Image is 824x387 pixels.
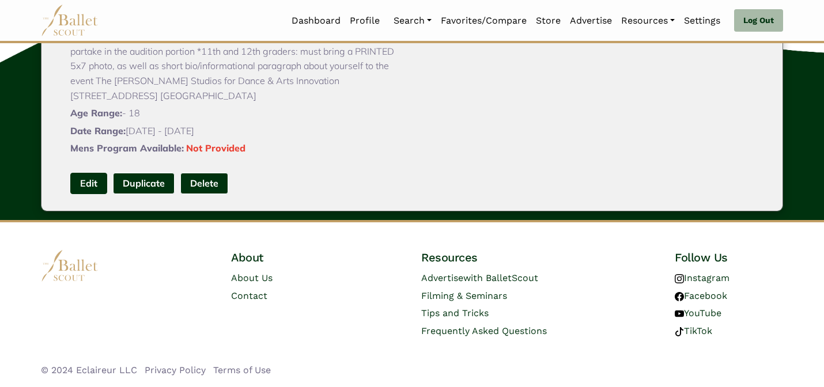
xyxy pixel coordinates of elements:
[675,327,684,336] img: tiktok logo
[186,142,245,154] span: Not Provided
[41,250,99,282] img: logo
[421,308,489,318] a: Tips and Tricks
[287,9,345,33] a: Dashboard
[617,9,679,33] a: Resources
[145,365,206,375] a: Privacy Policy
[113,173,175,194] a: Duplicate
[41,363,137,378] li: © 2024 Eclaireur LLC
[675,309,684,318] img: youtube logo
[70,173,107,194] a: Edit
[421,325,547,336] a: Frequently Asked Questions
[231,290,267,301] a: Contact
[675,290,727,301] a: Facebook
[565,9,617,33] a: Advertise
[213,365,271,375] a: Terms of Use
[421,250,593,265] h4: Resources
[675,272,729,283] a: Instagram
[675,325,712,336] a: TikTok
[675,274,684,283] img: instagram logo
[675,292,684,301] img: facebook logo
[421,272,538,283] a: Advertisewith BalletScout
[231,272,273,283] a: About Us
[70,107,122,119] span: Age Range:
[436,9,531,33] a: Favorites/Compare
[70,125,126,136] span: Date Range:
[675,308,721,318] a: YouTube
[531,9,565,33] a: Store
[679,9,725,33] a: Settings
[345,9,384,33] a: Profile
[70,124,403,139] p: [DATE] - [DATE]
[70,106,403,121] p: - 18
[231,250,339,265] h4: About
[463,272,538,283] span: with BalletScout
[421,290,507,301] a: Filming & Seminars
[389,9,436,33] a: Search
[675,250,783,265] h4: Follow Us
[734,9,783,32] a: Log Out
[180,173,228,194] button: Delete
[70,142,184,154] span: Mens Program Available:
